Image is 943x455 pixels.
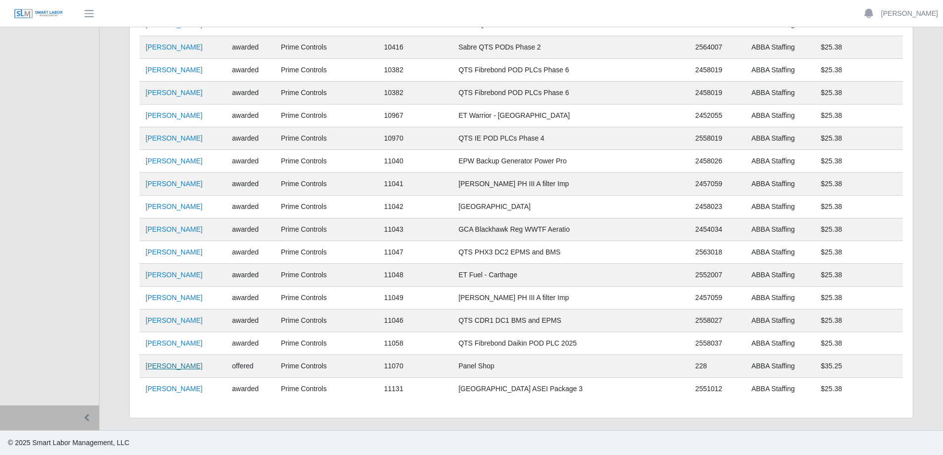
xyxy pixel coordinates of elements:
[226,127,275,150] td: awarded
[146,225,202,233] a: [PERSON_NAME]
[690,355,745,378] td: 228
[226,36,275,59] td: awarded
[745,309,815,332] td: ABBA Staffing
[815,82,903,104] td: $25.38
[14,8,63,19] img: SLM Logo
[146,271,202,279] a: [PERSON_NAME]
[275,36,378,59] td: Prime Controls
[275,287,378,309] td: Prime Controls
[452,36,689,59] td: Sabre QTS PODs Phase 2
[226,173,275,196] td: awarded
[275,173,378,196] td: Prime Controls
[690,378,745,401] td: 2551012
[146,385,202,393] a: [PERSON_NAME]
[690,309,745,332] td: 2558027
[226,309,275,332] td: awarded
[226,355,275,378] td: offered
[275,332,378,355] td: Prime Controls
[226,378,275,401] td: awarded
[815,287,903,309] td: $25.38
[745,378,815,401] td: ABBA Staffing
[690,36,745,59] td: 2564007
[452,309,689,332] td: QTS CDR1 DC1 BMS and EPMS
[378,36,452,59] td: 10416
[690,150,745,173] td: 2458026
[690,104,745,127] td: 2452055
[146,362,202,370] a: [PERSON_NAME]
[378,287,452,309] td: 11049
[275,104,378,127] td: Prime Controls
[452,150,689,173] td: EPW Backup Generator Power Pro
[146,89,202,97] a: [PERSON_NAME]
[815,264,903,287] td: $25.38
[452,332,689,355] td: QTS Fibrebond Daikin POD PLC 2025
[815,309,903,332] td: $25.38
[815,332,903,355] td: $25.38
[275,150,378,173] td: Prime Controls
[146,111,202,119] a: [PERSON_NAME]
[745,36,815,59] td: ABBA Staffing
[815,378,903,401] td: $25.38
[452,59,689,82] td: QTS Fibrebond POD PLCs Phase 6
[815,36,903,59] td: $25.38
[690,196,745,218] td: 2458023
[452,127,689,150] td: QTS IE POD PLCs Phase 4
[226,287,275,309] td: awarded
[815,150,903,173] td: $25.38
[378,309,452,332] td: 11046
[275,59,378,82] td: Prime Controls
[690,59,745,82] td: 2458019
[275,378,378,401] td: Prime Controls
[690,82,745,104] td: 2458019
[146,66,202,74] a: [PERSON_NAME]
[815,104,903,127] td: $25.38
[452,218,689,241] td: GCA Blackhawk Reg WWTF Aeratio
[378,378,452,401] td: 11131
[452,264,689,287] td: ET Fuel - Carthage
[815,127,903,150] td: $25.38
[275,241,378,264] td: Prime Controls
[452,173,689,196] td: [PERSON_NAME] PH III A filter Imp
[226,59,275,82] td: awarded
[146,294,202,302] a: [PERSON_NAME]
[146,202,202,210] a: [PERSON_NAME]
[745,59,815,82] td: ABBA Staffing
[690,127,745,150] td: 2558019
[745,196,815,218] td: ABBA Staffing
[452,104,689,127] td: ET Warrior - [GEOGRAPHIC_DATA]
[745,355,815,378] td: ABBA Staffing
[745,218,815,241] td: ABBA Staffing
[745,287,815,309] td: ABBA Staffing
[8,439,129,447] span: © 2025 Smart Labor Management, LLC
[815,59,903,82] td: $25.38
[275,127,378,150] td: Prime Controls
[690,264,745,287] td: 2552007
[226,264,275,287] td: awarded
[815,196,903,218] td: $25.38
[226,332,275,355] td: awarded
[452,196,689,218] td: [GEOGRAPHIC_DATA]
[226,218,275,241] td: awarded
[690,218,745,241] td: 2454034
[452,355,689,378] td: Panel Shop
[815,218,903,241] td: $25.38
[226,150,275,173] td: awarded
[146,43,202,51] a: [PERSON_NAME]
[690,287,745,309] td: 2457059
[881,8,938,19] a: [PERSON_NAME]
[378,218,452,241] td: 11043
[275,355,378,378] td: Prime Controls
[378,332,452,355] td: 11058
[690,241,745,264] td: 2563018
[275,218,378,241] td: Prime Controls
[226,196,275,218] td: awarded
[146,180,202,188] a: [PERSON_NAME]
[378,104,452,127] td: 10967
[815,173,903,196] td: $25.38
[378,173,452,196] td: 11041
[745,264,815,287] td: ABBA Staffing
[745,173,815,196] td: ABBA Staffing
[226,104,275,127] td: awarded
[146,248,202,256] a: [PERSON_NAME]
[690,332,745,355] td: 2558037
